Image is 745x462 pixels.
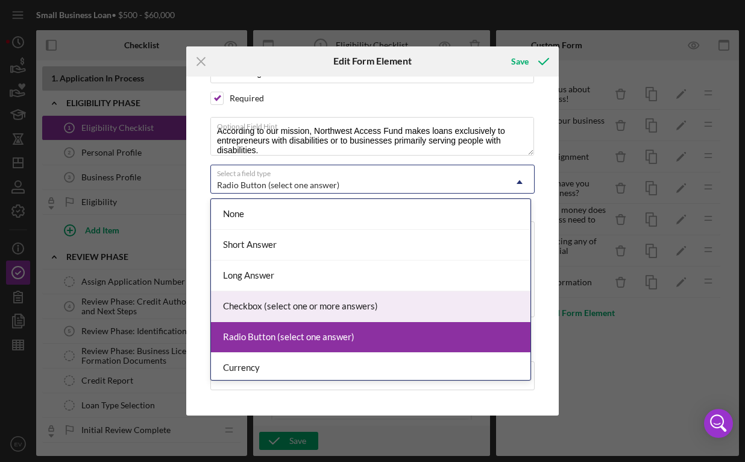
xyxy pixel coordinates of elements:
[217,118,534,131] label: Optional Field Hint
[211,353,530,384] div: Currency
[511,49,529,74] div: Save
[211,199,530,230] div: None
[10,50,189,104] div: I'm [PERSON_NAME], Northwest Access Fund's Director of Entrepreneurship, and I will be guiding yo...
[333,55,412,66] h6: Edit Form Element
[211,230,530,261] div: Short Answer
[499,49,559,74] button: Save
[211,261,530,291] div: Long Answer
[230,93,264,103] div: Required
[210,117,534,156] textarea: According to our mission, Northwest Access Fund makes loans exclusively to entrepreneurs with dis...
[10,118,189,280] div: If you have any questions or need to speak us while you are working on your application, please c...
[10,11,184,34] strong: Welcome! We are excited to work with you and your business.
[704,409,733,438] div: Open Intercom Messenger
[211,291,530,322] div: Checkbox (select one or more answers)
[217,180,339,190] div: Radio Button (select one answer)
[211,322,530,353] div: Radio Button (select one answer)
